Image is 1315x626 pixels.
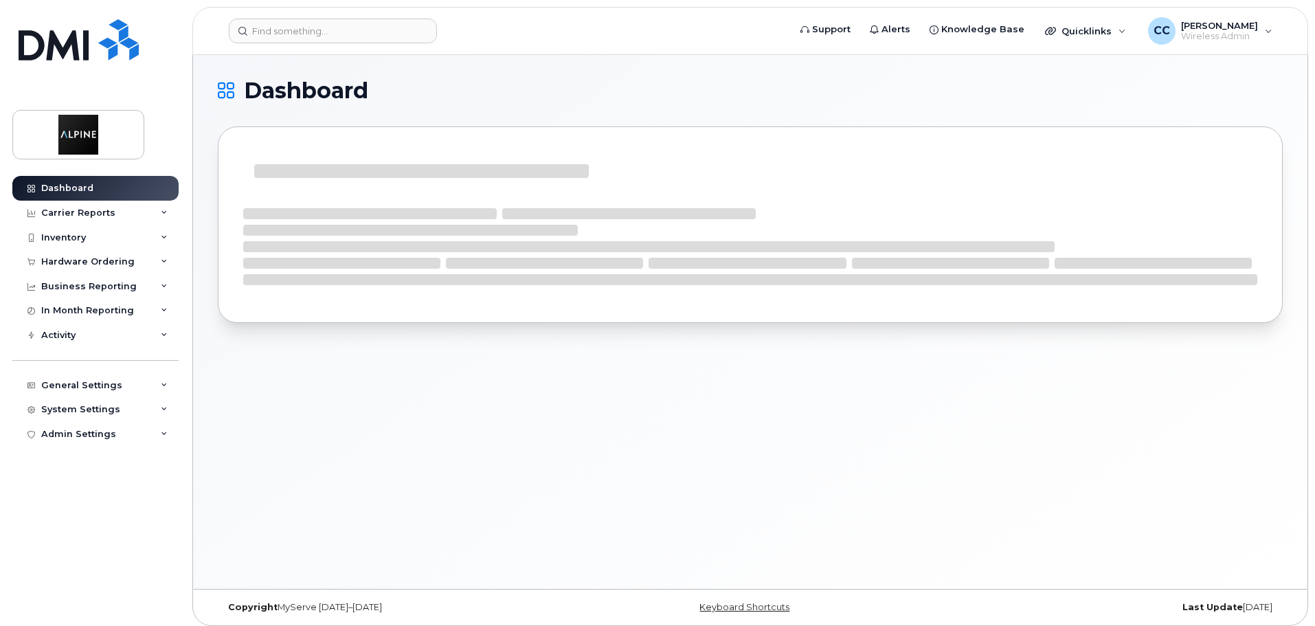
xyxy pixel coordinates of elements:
a: Keyboard Shortcuts [699,602,789,612]
div: [DATE] [928,602,1283,613]
div: MyServe [DATE]–[DATE] [218,602,573,613]
strong: Copyright [228,602,278,612]
span: Dashboard [244,80,368,101]
strong: Last Update [1182,602,1243,612]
